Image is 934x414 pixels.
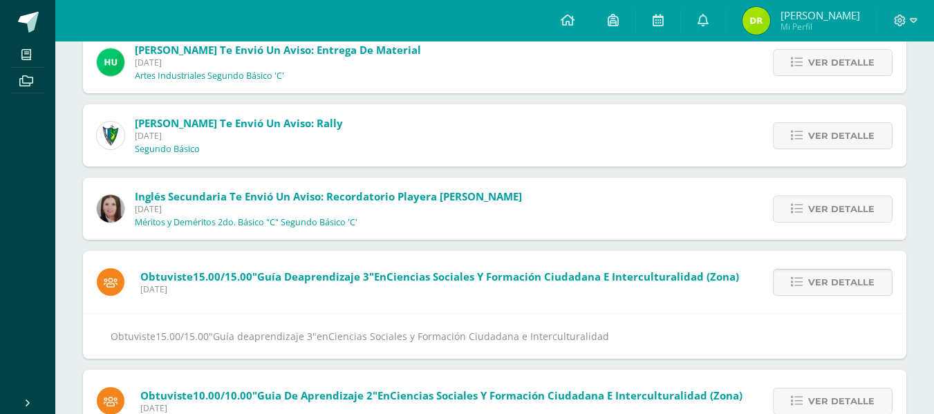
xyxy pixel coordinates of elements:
span: Obtuviste en [140,270,739,283]
span: Ver detalle [808,196,875,222]
img: fd23069c3bd5c8dde97a66a86ce78287.png [97,48,124,76]
span: Ver detalle [808,123,875,149]
span: Ver detalle [808,388,875,414]
span: Ver detalle [808,270,875,295]
p: Méritos y Deméritos 2do. Básico "C" Segundo Básico 'C' [135,217,357,228]
span: [PERSON_NAME] [781,8,860,22]
span: Obtuviste en [140,388,742,402]
span: 10.00/10.00 [193,388,252,402]
span: [DATE] [140,283,739,295]
span: [PERSON_NAME] te envió un aviso: Entrega de material [135,43,421,57]
span: 15.00/15.00 [156,330,209,343]
p: Artes Industriales Segundo Básico 'C' [135,70,284,82]
span: "Guia de aprendizaje 2" [252,388,377,402]
span: Ciencias Sociales y Formación Ciudadana e Interculturalidad [328,330,609,343]
span: [DATE] [140,402,742,414]
span: [PERSON_NAME] te envió un aviso: Rally [135,116,343,130]
span: Mi Perfil [781,21,860,32]
div: Obtuviste en [111,328,879,345]
span: [DATE] [135,203,522,215]
span: Ciencias Sociales y Formación Ciudadana e Interculturalidad (Zona) [390,388,742,402]
span: Inglés Secundaria te envió un aviso: Recordatorio Playera [PERSON_NAME] [135,189,522,203]
span: [DATE] [135,130,343,142]
span: Ver detalle [808,50,875,75]
img: 9303202244a68db381c138061978b020.png [742,7,770,35]
img: 9f174a157161b4ddbe12118a61fed988.png [97,122,124,149]
span: [DATE] [135,57,421,68]
span: Ciencias Sociales y Formación Ciudadana e Interculturalidad (Zona) [386,270,739,283]
span: 15.00/15.00 [193,270,252,283]
span: "Guía deaprendizaje 3" [209,330,317,343]
span: "Guía deaprendizaje 3" [252,270,374,283]
img: 8af0450cf43d44e38c4a1497329761f3.png [97,195,124,223]
p: Segundo Básico [135,144,200,155]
